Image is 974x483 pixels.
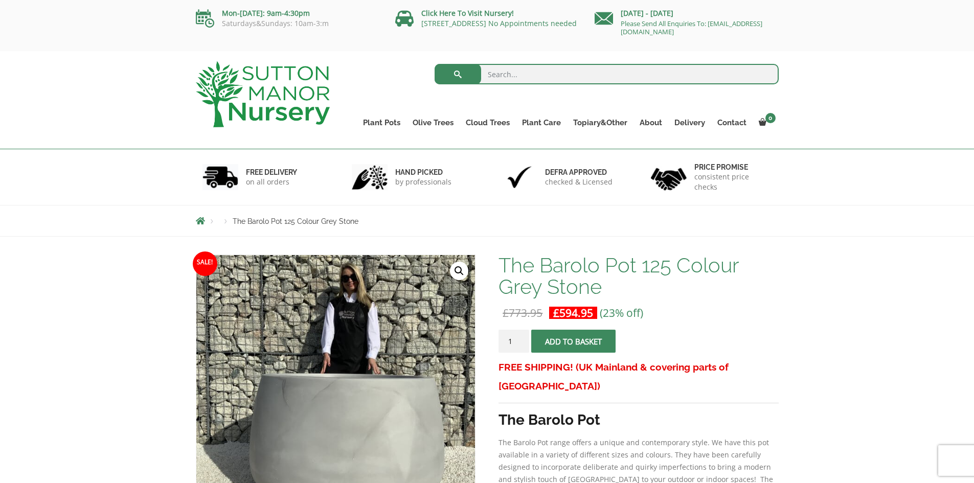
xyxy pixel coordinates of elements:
span: Sale! [193,251,217,276]
p: by professionals [395,177,451,187]
a: Contact [711,116,753,130]
strong: The Barolo Pot [499,411,600,428]
span: The Barolo Pot 125 Colour Grey Stone [233,217,358,225]
bdi: 594.95 [553,306,593,320]
span: £ [553,306,559,320]
a: Please Send All Enquiries To: [EMAIL_ADDRESS][DOMAIN_NAME] [621,19,762,36]
nav: Breadcrumbs [196,217,779,225]
img: 2.jpg [352,164,388,190]
p: Mon-[DATE]: 9am-4:30pm [196,7,380,19]
p: checked & Licensed [545,177,613,187]
p: Saturdays&Sundays: 10am-3:m [196,19,380,28]
input: Product quantity [499,330,529,353]
a: 0 [753,116,779,130]
a: [STREET_ADDRESS] No Appointments needed [421,18,577,28]
span: £ [503,306,509,320]
h6: hand picked [395,168,451,177]
h3: FREE SHIPPING! (UK Mainland & covering parts of [GEOGRAPHIC_DATA]) [499,358,778,396]
span: (23% off) [600,306,643,320]
h6: Price promise [694,163,772,172]
img: 3.jpg [502,164,537,190]
a: View full-screen image gallery [450,262,468,280]
a: Cloud Trees [460,116,516,130]
h6: Defra approved [545,168,613,177]
img: logo [196,61,330,127]
h6: FREE DELIVERY [246,168,297,177]
a: Delivery [668,116,711,130]
span: 0 [765,113,776,123]
img: 1.jpg [202,164,238,190]
bdi: 773.95 [503,306,542,320]
a: Topiary&Other [567,116,633,130]
p: [DATE] - [DATE] [595,7,779,19]
input: Search... [435,64,779,84]
a: About [633,116,668,130]
p: on all orders [246,177,297,187]
a: Plant Care [516,116,567,130]
a: Click Here To Visit Nursery! [421,8,514,18]
a: Plant Pots [357,116,406,130]
img: 4.jpg [651,162,687,193]
button: Add to basket [531,330,616,353]
p: consistent price checks [694,172,772,192]
h1: The Barolo Pot 125 Colour Grey Stone [499,255,778,297]
a: Olive Trees [406,116,460,130]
